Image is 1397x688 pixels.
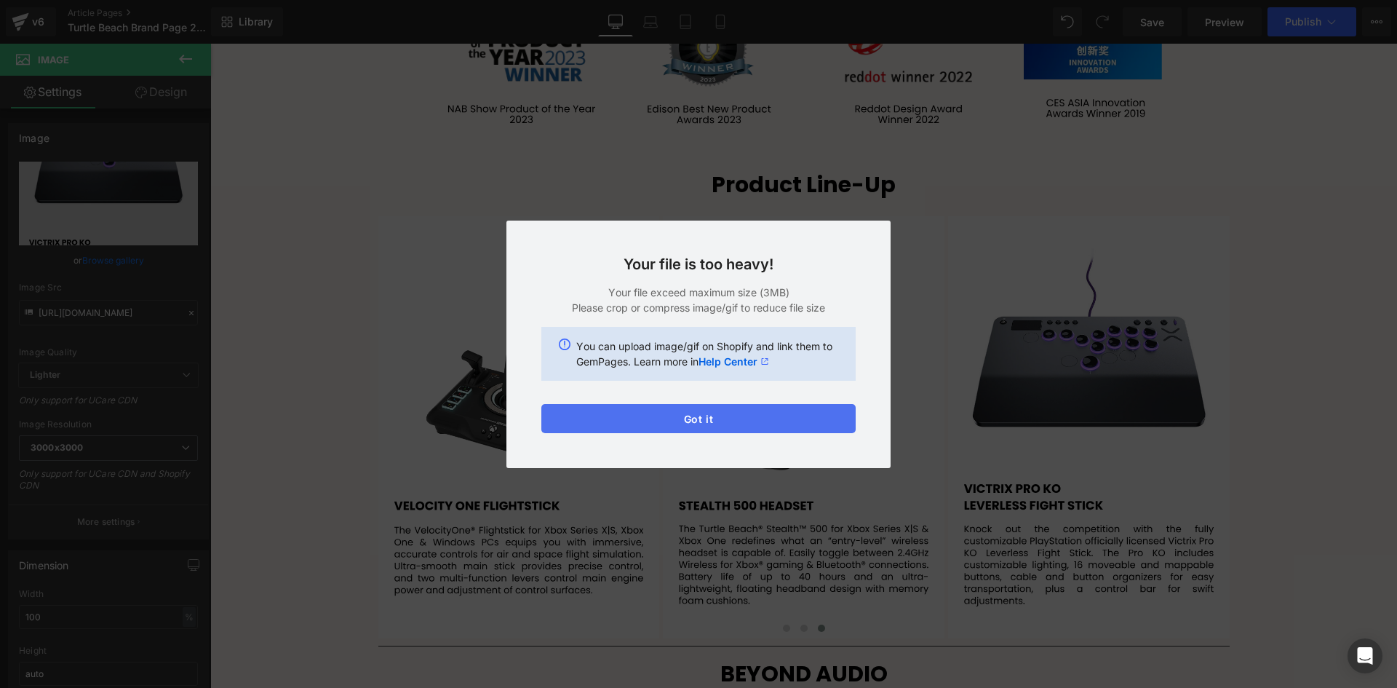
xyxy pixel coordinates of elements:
[501,125,685,157] span: Product Line-Up
[1348,638,1382,673] div: Open Intercom Messenger
[541,300,856,315] p: Please crop or compress image/gif to reduce file size
[541,285,856,300] p: Your file exceed maximum size (3MB)
[698,354,769,369] a: Help Center
[576,339,838,369] p: You can upload image/gif on Shopify and link them to GemPages. Learn more in
[541,404,856,433] button: Got it
[510,614,677,646] strong: BEYOND AUDIO
[541,256,856,273] h3: Your file is too heavy!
